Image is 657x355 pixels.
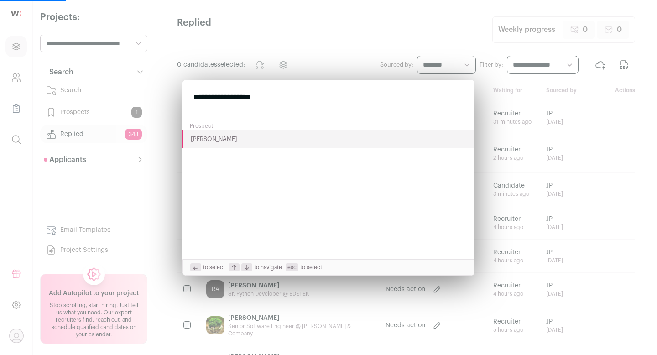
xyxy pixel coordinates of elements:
span: to navigate [229,263,282,271]
span: esc [286,263,298,271]
span: to select [286,263,322,271]
button: [PERSON_NAME] [182,130,474,148]
div: Prospect [182,119,474,130]
span: to select [190,263,225,271]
